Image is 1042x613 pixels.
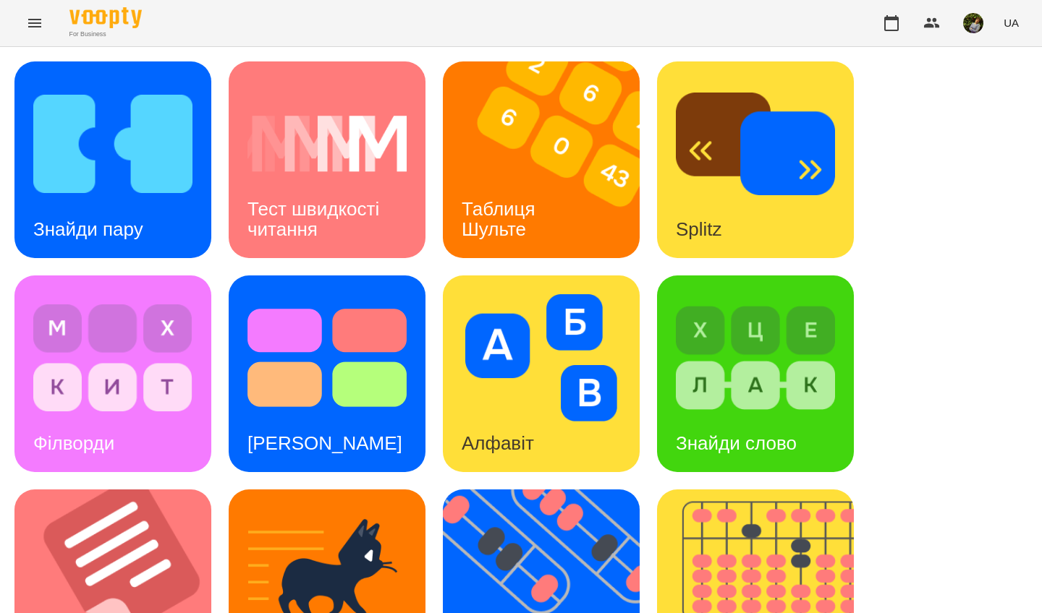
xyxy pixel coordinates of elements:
[247,432,402,454] h3: [PERSON_NAME]
[676,80,835,207] img: Splitz
[462,294,621,421] img: Алфавіт
[69,30,142,39] span: For Business
[657,61,854,258] a: SplitzSplitz
[17,6,52,40] button: Menu
[69,7,142,28] img: Voopty Logo
[462,198,541,239] h3: Таблиця Шульте
[676,294,835,421] img: Знайди слово
[247,198,384,239] h3: Тест швидкості читання
[443,61,658,258] img: Таблиця Шульте
[443,61,640,258] a: Таблиця ШультеТаблиця Шульте
[229,275,425,472] a: Тест Струпа[PERSON_NAME]
[247,80,407,207] img: Тест швидкості читання
[14,61,211,258] a: Знайди паруЗнайди пару
[443,275,640,472] a: АлфавітАлфавіт
[247,294,407,421] img: Тест Струпа
[229,61,425,258] a: Тест швидкості читанняТест швидкості читання
[963,13,983,33] img: b75e9dd987c236d6cf194ef640b45b7d.jpg
[33,218,143,240] h3: Знайди пару
[33,294,192,421] img: Філворди
[33,432,114,454] h3: Філворди
[462,432,534,454] h3: Алфавіт
[998,9,1025,36] button: UA
[33,80,192,207] img: Знайди пару
[657,275,854,472] a: Знайди словоЗнайди слово
[1004,15,1019,30] span: UA
[14,275,211,472] a: ФілвордиФілворди
[676,218,722,240] h3: Splitz
[676,432,797,454] h3: Знайди слово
